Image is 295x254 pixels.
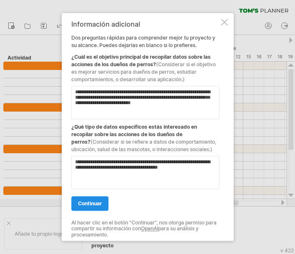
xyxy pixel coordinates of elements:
font: Información adicional [71,20,140,28]
font: Al hacer clic en el botón "Continuar", nos otorga permiso para compartir su información con [71,219,217,232]
a: OpenAI [141,226,158,232]
font: ¿Cuál es el objetivo principal de recopilar datos sobre las acciones de los dueños de perros? [71,54,211,67]
a: continuar [71,196,108,211]
font: (Considerar si el objetivo es mejorar servicios para dueños de perros, estudiar comportamientos, ... [71,61,216,82]
font: (Considerar si se refiere a datos de comportamiento, ubicación, salud de las mascotas, o interacc... [71,139,216,152]
font: continuar [78,200,102,207]
font: para su análisis y procesamiento. [71,226,199,238]
font: Dos preguntas rápidas para comprender mejor tu proyecto y su alcance. Puedes dejarlas en blanco s... [71,35,215,48]
font: ¿Qué tipo de datos específicos estás interesado en recopilar sobre las acciones de los dueños de ... [71,124,197,145]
